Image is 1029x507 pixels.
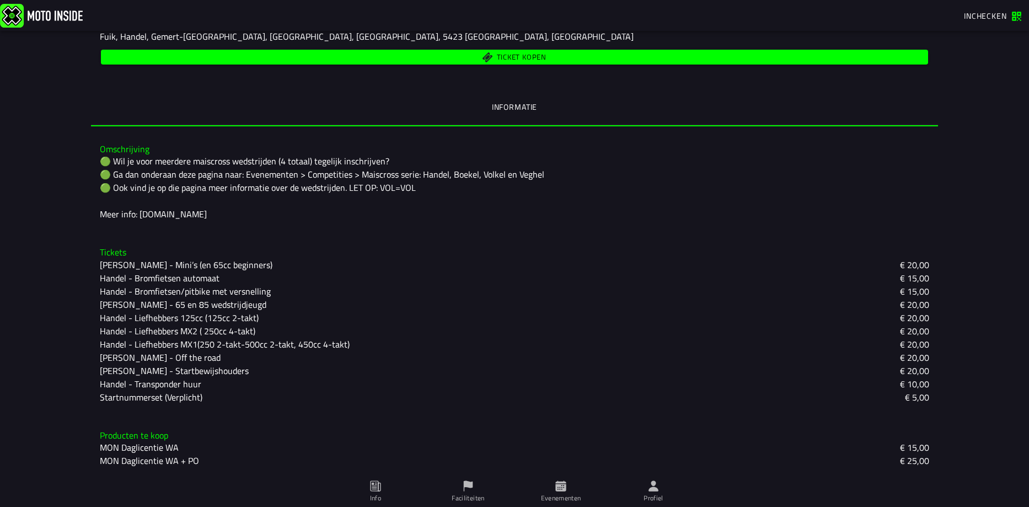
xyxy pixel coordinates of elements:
ion-text: € 20,00 [900,364,929,377]
ion-text: € 20,00 [900,258,929,271]
ion-text: [PERSON_NAME] - 65 en 85 wedstrijdjeugd [100,298,266,311]
ion-text: Handel - Bromfietsen/pitbike met versnelling [100,285,271,298]
h3: Producten te koop [100,430,929,441]
ion-text: € 20,00 [900,351,929,364]
ion-text: Handel - Liefhebbers 125cc (125cc 2-takt) [100,311,259,324]
ion-text: € 20,00 [900,298,929,311]
ion-label: Profiel [644,493,663,503]
ion-text: Fuik, Handel, Gemert-[GEOGRAPHIC_DATA], [GEOGRAPHIC_DATA], [GEOGRAPHIC_DATA], 5423 [GEOGRAPHIC_DA... [100,30,634,43]
span: MON Daglicentie WA [100,441,179,454]
ion-text: Handel - Liefhebbers MX2 ( 250cc 4-takt) [100,324,255,338]
span: € 15,00 [900,441,929,454]
ion-text: [PERSON_NAME] - Off the road [100,351,221,364]
ion-text: € 10,00 [900,377,929,391]
ion-text: € 20,00 [900,324,929,338]
ion-label: Faciliteiten [452,493,484,503]
ion-text: [PERSON_NAME] - Mini’s (en 65cc beginners) [100,258,272,271]
ion-text: € 5,00 [905,391,929,404]
div: 🟢 Wil je voor meerdere maiscross wedstrijden (4 totaal) tegelijk inschrijven? 🟢 Ga dan onderaan d... [100,154,929,221]
h3: Tickets [100,247,929,258]
ion-label: Info [370,493,381,503]
ion-text: € 20,00 [900,311,929,324]
ion-text: Handel - Liefhebbers MX1(250 2-takt-500cc 2-takt, 450cc 4-takt) [100,338,350,351]
ion-text: Handel - Bromfietsen automaat [100,271,219,285]
span: € 25,00 [900,454,929,467]
span: Ticket kopen [497,54,546,61]
ion-label: Evenementen [541,493,581,503]
ion-text: [PERSON_NAME] - Startbewijshouders [100,364,249,377]
ion-text: € 15,00 [900,285,929,298]
ion-text: € 20,00 [900,338,929,351]
span: MON Daglicentie WA + PO [100,454,199,467]
ion-text: Handel - Transponder huur [100,377,201,391]
ion-text: € 15,00 [900,271,929,285]
a: Inchecken [958,6,1027,25]
h3: Omschrijving [100,144,929,154]
ion-text: Startnummerset (Verplicht) [100,391,202,404]
span: Inchecken [964,10,1007,22]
